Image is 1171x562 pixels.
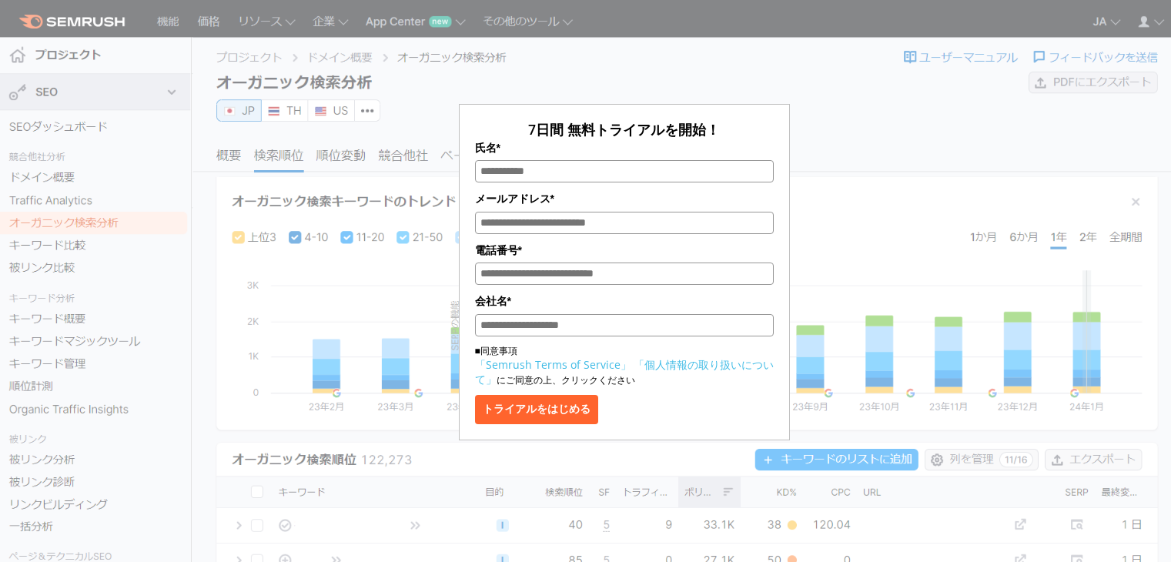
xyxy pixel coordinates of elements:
a: 「Semrush Terms of Service」 [475,357,631,372]
p: ■同意事項 にご同意の上、クリックください [475,344,774,387]
label: メールアドレス* [475,190,774,207]
button: トライアルをはじめる [475,395,598,424]
a: 「個人情報の取り扱いについて」 [475,357,774,386]
span: 7日間 無料トライアルを開始！ [528,120,720,139]
label: 電話番号* [475,242,774,259]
